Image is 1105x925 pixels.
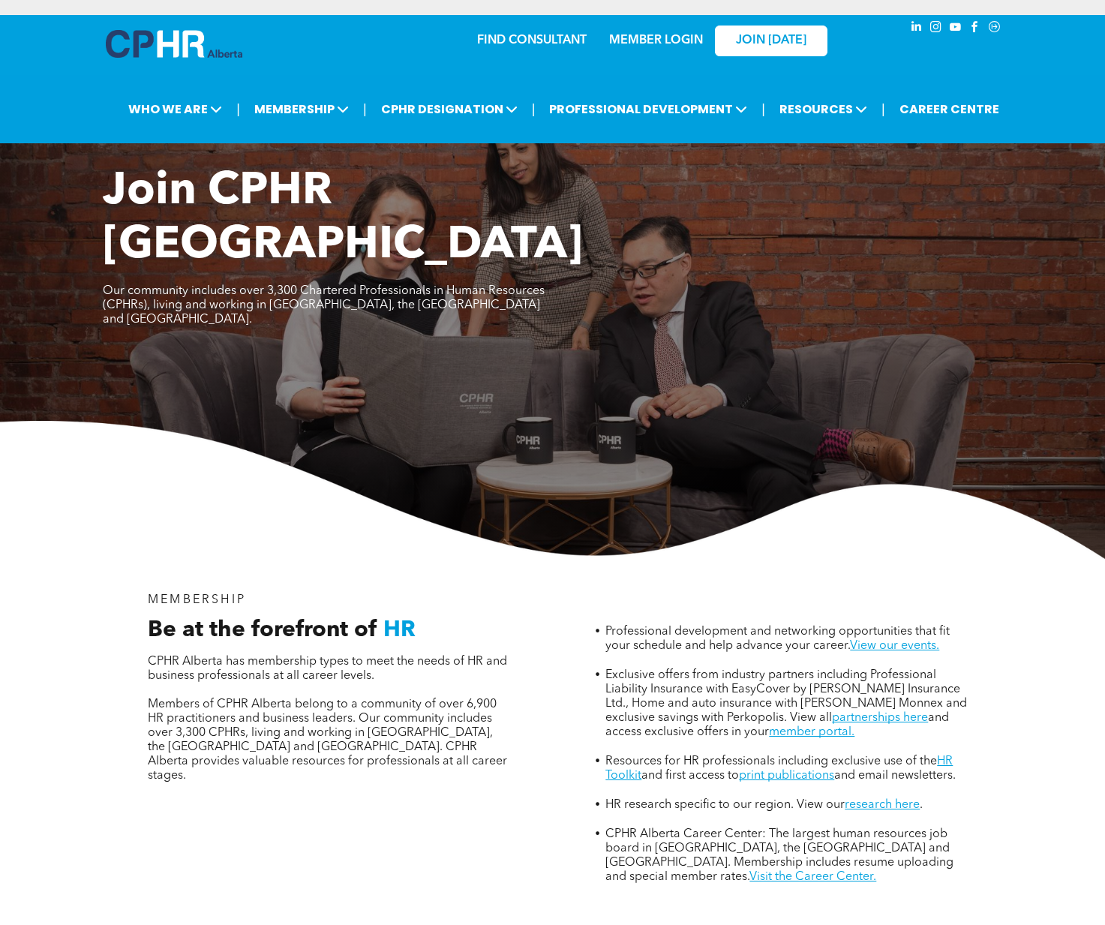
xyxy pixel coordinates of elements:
[532,94,536,125] li: |
[148,619,377,641] span: Be at the forefront of
[832,712,928,724] a: partnerships here
[609,35,703,47] a: MEMBER LOGIN
[148,698,507,782] span: Members of CPHR Alberta belong to a community of over 6,900 HR practitioners and business leaders...
[605,755,953,782] a: HR Toolkit
[605,755,937,767] span: Resources for HR professionals including exclusive use of the
[739,770,834,782] a: print publications
[761,94,765,125] li: |
[124,95,227,123] span: WHO WE ARE
[749,871,876,883] a: Visit the Career Center.
[605,799,845,811] span: HR research specific to our region. View our
[850,640,939,652] a: View our events.
[605,712,949,738] span: and access exclusive offers in your
[477,35,587,47] a: FIND CONSULTANT
[967,19,983,39] a: facebook
[148,594,246,606] span: MEMBERSHIP
[383,619,416,641] span: HR
[986,19,1003,39] a: Social network
[834,770,956,782] span: and email newsletters.
[775,95,872,123] span: RESOURCES
[605,669,967,724] span: Exclusive offers from industry partners including Professional Liability Insurance with EasyCover...
[845,799,920,811] a: research here
[250,95,353,123] span: MEMBERSHIP
[605,828,953,883] span: CPHR Alberta Career Center: The largest human resources job board in [GEOGRAPHIC_DATA], the [GEOG...
[928,19,944,39] a: instagram
[236,94,240,125] li: |
[641,770,739,782] span: and first access to
[895,95,1004,123] a: CAREER CENTRE
[715,26,827,56] a: JOIN [DATE]
[545,95,752,123] span: PROFESSIONAL DEVELOPMENT
[605,626,950,652] span: Professional development and networking opportunities that fit your schedule and help advance you...
[908,19,925,39] a: linkedin
[769,726,854,738] a: member portal.
[947,19,964,39] a: youtube
[106,30,242,58] img: A blue and white logo for cp alberta
[736,34,806,48] span: JOIN [DATE]
[881,94,885,125] li: |
[920,799,923,811] span: .
[377,95,522,123] span: CPHR DESIGNATION
[103,285,545,326] span: Our community includes over 3,300 Chartered Professionals in Human Resources (CPHRs), living and ...
[363,94,367,125] li: |
[148,656,507,682] span: CPHR Alberta has membership types to meet the needs of HR and business professionals at all caree...
[103,170,583,269] span: Join CPHR [GEOGRAPHIC_DATA]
